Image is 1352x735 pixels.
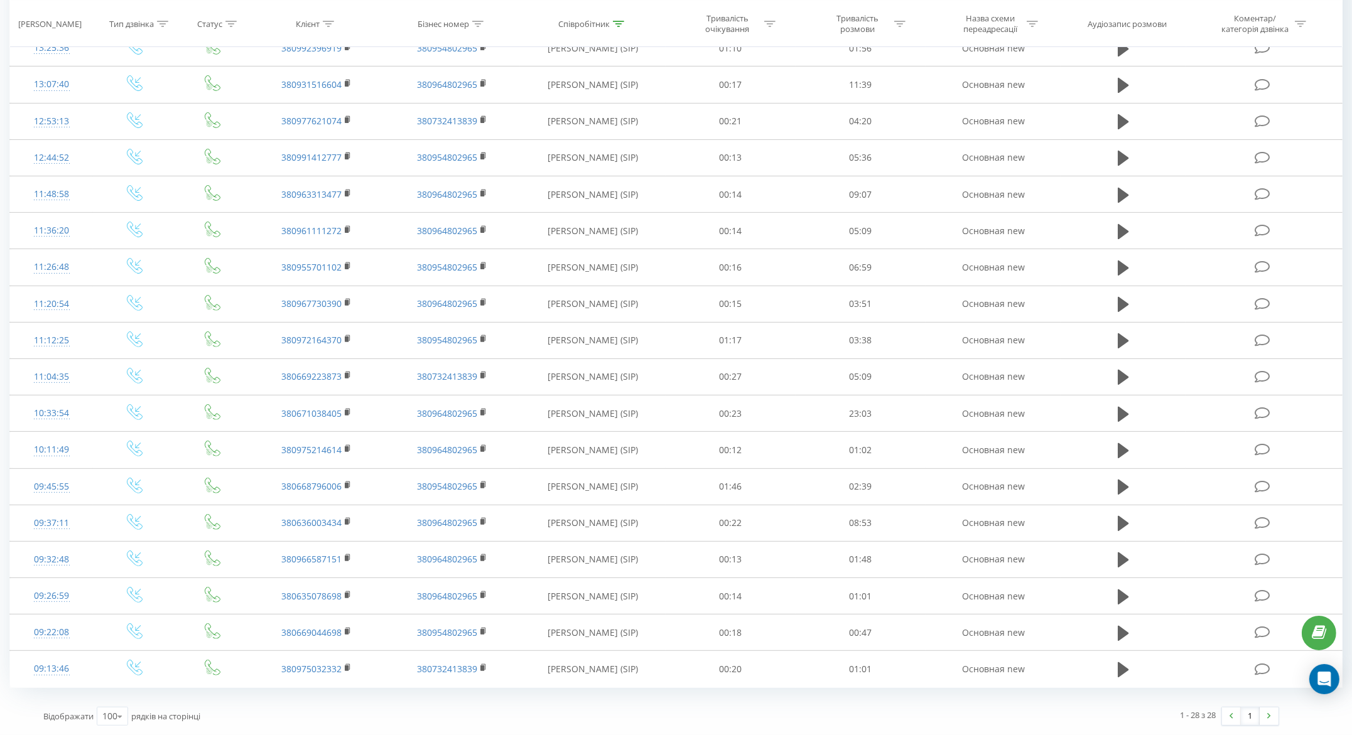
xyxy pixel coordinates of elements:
td: [PERSON_NAME] (SIP) [520,395,666,432]
a: 380732413839 [417,370,477,382]
div: 11:12:25 [23,328,80,353]
td: 03:51 [796,286,926,322]
div: 13:25:36 [23,36,80,60]
div: 100 [102,710,117,722]
td: Основная new [926,614,1061,651]
td: Основная new [926,103,1061,139]
td: 00:47 [796,614,926,651]
div: 09:13:46 [23,657,80,681]
div: Open Intercom Messenger [1309,664,1339,694]
td: Основная new [926,249,1061,286]
td: 00:12 [666,432,796,468]
td: 01:46 [666,468,796,505]
a: 380964802965 [417,78,477,90]
div: 09:26:59 [23,584,80,608]
div: 13:07:40 [23,72,80,97]
td: 00:14 [666,578,796,614]
td: 00:17 [666,67,796,103]
td: 00:21 [666,103,796,139]
a: 380963313477 [281,188,342,200]
div: 11:20:54 [23,292,80,316]
td: Основная new [926,139,1061,176]
div: 11:04:35 [23,365,80,389]
div: Клієнт [296,18,320,29]
div: 12:44:52 [23,146,80,170]
a: 380954802965 [417,261,477,273]
td: 05:09 [796,213,926,249]
td: Основная new [926,322,1061,358]
a: 380966587151 [281,553,342,565]
td: 00:22 [666,505,796,541]
a: 380964802965 [417,553,477,565]
div: 09:37:11 [23,511,80,535]
td: 05:36 [796,139,926,176]
a: 380964802965 [417,225,477,237]
a: 380954802965 [417,151,477,163]
div: Тривалість очікування [694,13,761,35]
td: [PERSON_NAME] (SIP) [520,541,666,577]
div: 11:36:20 [23,218,80,243]
td: [PERSON_NAME] (SIP) [520,249,666,286]
span: рядків на сторінці [131,711,200,722]
td: 01:56 [796,30,926,67]
a: 380669044698 [281,626,342,638]
td: 05:09 [796,358,926,395]
a: 380992396919 [281,42,342,54]
a: 380954802965 [417,626,477,638]
a: 380671038405 [281,407,342,419]
div: Бізнес номер [418,18,469,29]
a: 380972164370 [281,334,342,346]
div: Коментар/категорія дзвінка [1218,13,1292,35]
a: 380954802965 [417,334,477,346]
td: 00:14 [666,213,796,249]
div: [PERSON_NAME] [18,18,82,29]
a: 380977621074 [281,115,342,127]
td: Основная new [926,578,1061,614]
td: Основная new [926,67,1061,103]
a: 380961111272 [281,225,342,237]
td: 00:16 [666,249,796,286]
td: 01:01 [796,651,926,687]
td: [PERSON_NAME] (SIP) [520,322,666,358]
td: [PERSON_NAME] (SIP) [520,505,666,541]
a: 380635078698 [281,590,342,602]
td: Основная new [926,176,1061,213]
td: 00:15 [666,286,796,322]
div: Аудіозапис розмови [1088,18,1167,29]
div: 10:33:54 [23,401,80,426]
div: Тривалість розмови [824,13,891,35]
td: 02:39 [796,468,926,505]
td: [PERSON_NAME] (SIP) [520,67,666,103]
a: 380964802965 [417,590,477,602]
td: Основная new [926,541,1061,577]
td: 23:03 [796,395,926,432]
td: 11:39 [796,67,926,103]
div: 11:26:48 [23,255,80,279]
a: 380964802965 [417,188,477,200]
td: Основная new [926,30,1061,67]
td: [PERSON_NAME] (SIP) [520,432,666,468]
td: 08:53 [796,505,926,541]
a: 380975214614 [281,444,342,456]
div: 09:32:48 [23,547,80,572]
div: Статус [197,18,222,29]
td: [PERSON_NAME] (SIP) [520,103,666,139]
td: Основная new [926,395,1061,432]
td: Основная new [926,468,1061,505]
div: 1 - 28 з 28 [1180,709,1216,721]
td: Основная new [926,358,1061,395]
div: 12:53:13 [23,109,80,134]
td: [PERSON_NAME] (SIP) [520,139,666,176]
a: 380967730390 [281,298,342,309]
td: 01:10 [666,30,796,67]
a: 380669223873 [281,370,342,382]
td: 03:38 [796,322,926,358]
a: 380668796006 [281,480,342,492]
a: 380964802965 [417,444,477,456]
td: [PERSON_NAME] (SIP) [520,213,666,249]
a: 380636003434 [281,517,342,528]
td: 01:01 [796,578,926,614]
td: 04:20 [796,103,926,139]
a: 380964802965 [417,407,477,419]
a: 380955701102 [281,261,342,273]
